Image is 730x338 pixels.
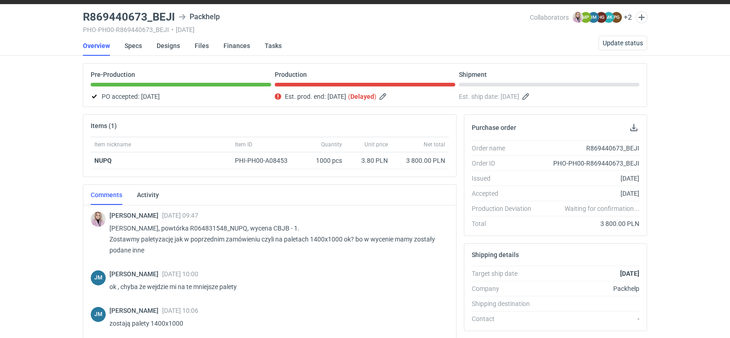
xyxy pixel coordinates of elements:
div: 3 800.00 PLN [395,156,445,165]
p: ok , chyba że wejdzie mi na te mniejsze palety [109,281,441,292]
div: - [539,314,639,323]
a: Comments [91,185,122,205]
figcaption: MK [603,12,614,23]
div: PO accepted: [91,91,271,102]
span: [DATE] 10:00 [162,270,198,278]
div: Shipping destination [472,299,539,308]
div: Est. prod. end: [275,91,455,102]
button: Edit estimated production end date [378,91,389,102]
a: Tasks [265,36,282,56]
a: Designs [157,36,180,56]
figcaption: PG [611,12,622,23]
figcaption: JM [588,12,599,23]
div: Order name [472,144,539,153]
span: [DATE] [327,91,346,102]
p: Pre-Production [91,71,135,78]
a: NUPQ [94,157,112,164]
div: 3.80 PLN [349,156,388,165]
div: Contact [472,314,539,323]
div: Accepted [472,189,539,198]
span: Item nickname [94,141,131,148]
strong: [DATE] [620,270,639,277]
a: Activity [137,185,159,205]
p: [PERSON_NAME], powtórka R064831548_NUPQ, wycena CBJB - 1. Zostawmy paletyzację jak w poprzednim z... [109,223,441,256]
div: Packhelp [539,284,639,293]
div: [DATE] [539,174,639,183]
a: Files [195,36,209,56]
img: Klaudia Wiśniewska [572,12,583,23]
span: Quantity [321,141,342,148]
span: [DATE] 09:47 [162,212,198,219]
button: Edit estimated shipping date [521,91,532,102]
div: Company [472,284,539,293]
span: Net total [424,141,445,148]
div: PHI-PH00-A08453 [235,156,296,165]
figcaption: MP [580,12,591,23]
div: Order ID [472,159,539,168]
button: +2 [624,13,632,21]
h2: Shipping details [472,251,519,258]
h2: Purchase order [472,124,516,131]
em: Waiting for confirmation... [565,204,639,213]
span: [PERSON_NAME] [109,212,162,219]
figcaption: HG [596,12,607,23]
div: R869440673_BEJI [539,144,639,153]
div: Packhelp [179,11,220,22]
span: Collaborators [530,14,569,21]
p: Production [275,71,307,78]
img: Klaudia Wiśniewska [91,212,106,227]
figcaption: JM [91,270,106,285]
h3: R869440673_BEJI [83,11,175,22]
span: • [171,26,174,33]
em: ( [348,93,350,100]
button: Edit collaborators [636,11,648,23]
div: 1000 pcs [300,152,346,169]
a: Overview [83,36,110,56]
button: Update status [599,36,647,50]
div: [DATE] [539,189,639,198]
span: Unit price [365,141,388,148]
em: ) [374,93,376,100]
span: [DATE] [141,91,160,102]
div: Target ship date [472,269,539,278]
p: zostają palety 1400x1000 [109,318,441,329]
div: 3 800.00 PLN [539,219,639,228]
div: Joanna Myślak [91,270,106,285]
h2: Items (1) [91,122,117,129]
div: Production Deviation [472,204,539,213]
div: Total [472,219,539,228]
span: [PERSON_NAME] [109,270,162,278]
span: [DATE] [501,91,519,102]
span: [DATE] 10:06 [162,307,198,314]
span: Update status [603,40,643,46]
a: Specs [125,36,142,56]
div: Est. ship date: [459,91,639,102]
div: Joanna Myślak [91,307,106,322]
p: Shipment [459,71,487,78]
button: Download PO [628,122,639,133]
span: Item ID [235,141,252,148]
strong: Delayed [350,93,374,100]
figcaption: JM [91,307,106,322]
a: Finances [223,36,250,56]
div: Issued [472,174,539,183]
div: PHO-PH00-R869440673_BEJI [539,159,639,168]
div: PHO-PH00-R869440673_BEJI [DATE] [83,26,530,33]
span: [PERSON_NAME] [109,307,162,314]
